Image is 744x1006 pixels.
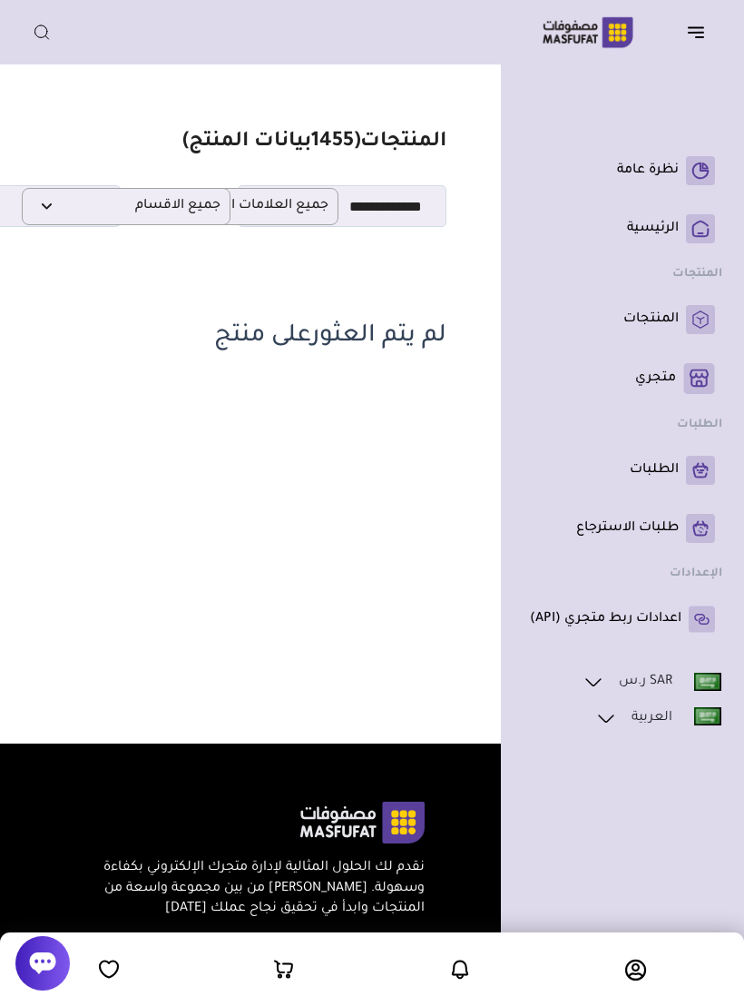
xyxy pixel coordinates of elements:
[617,162,679,180] p: نظرة عامة
[530,15,646,50] img: Logo
[311,132,354,153] span: 1455
[530,456,715,485] a: الطلبات
[694,673,721,691] img: Eng
[36,321,446,352] h2: لم يتم العثورعلى منتج
[623,311,679,329] p: المنتجات
[670,567,722,580] strong: الإعدادات
[530,305,715,334] a: المنتجات
[530,156,715,185] a: نظرة عامة
[672,268,722,281] strong: المنتجات
[630,461,679,479] p: الطلبات
[130,188,338,225] p: جميع العلامات التجارية
[530,363,715,394] a: متجري
[576,519,679,538] p: طلبات الاسترجاع
[530,605,715,634] a: اعدادات ربط متجري (API)
[530,514,715,543] a: طلبات الاسترجاع
[144,188,230,225] div: جميع الاقسام
[677,419,722,431] strong: الطلبات
[182,130,446,156] h1: المنتجات
[635,370,676,388] p: متجري
[140,198,328,215] span: جميع العلامات التجارية
[627,220,679,238] p: الرئيسية
[594,706,722,730] a: العربية
[182,132,360,153] span: ( بيانات المنتج)
[58,858,425,919] p: نقدم لك الحلول المثالية لإدارة متجرك الإلكتروني بكفاءة وسهولة. [PERSON_NAME] من بين مجموعة واسعة ...
[22,188,230,225] p: جميع الاقسام
[582,670,722,694] a: SAR ر.س
[32,198,220,215] span: جميع الاقسام
[530,214,715,243] a: الرئيسية
[252,188,338,225] div: جميع العلامات التجارية
[530,610,681,628] p: اعدادات ربط متجري (API)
